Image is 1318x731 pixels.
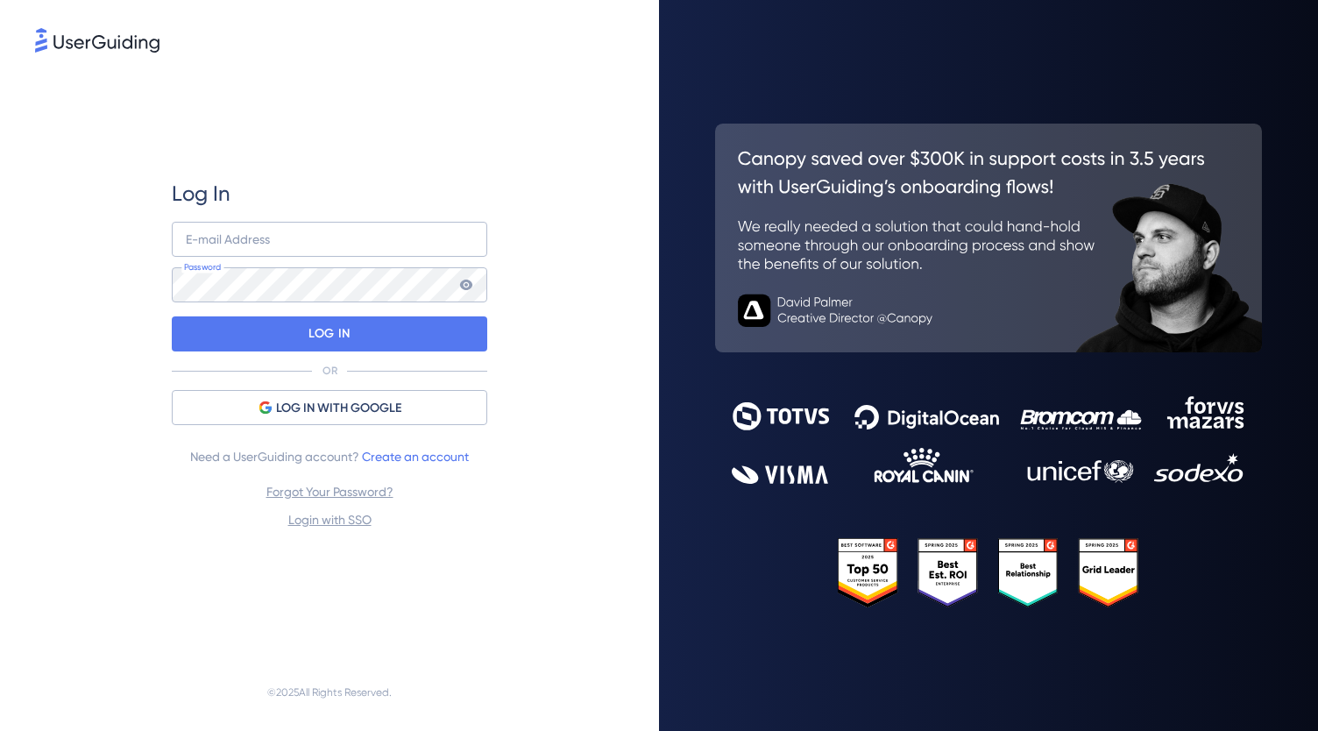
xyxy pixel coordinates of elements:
span: LOG IN WITH GOOGLE [276,398,401,419]
span: © 2025 All Rights Reserved. [267,682,392,703]
p: LOG IN [308,320,350,348]
a: Login with SSO [288,513,372,527]
p: OR [322,364,337,378]
input: example@company.com [172,222,487,257]
img: 26c0aa7c25a843aed4baddd2b5e0fa68.svg [715,124,1262,352]
img: 9302ce2ac39453076f5bc0f2f2ca889b.svg [732,396,1246,484]
span: Log In [172,180,230,208]
img: 25303e33045975176eb484905ab012ff.svg [838,538,1138,607]
a: Forgot Your Password? [266,485,393,499]
a: Create an account [362,450,469,464]
span: Need a UserGuiding account? [190,446,469,467]
img: 8faab4ba6bc7696a72372aa768b0286c.svg [35,28,159,53]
